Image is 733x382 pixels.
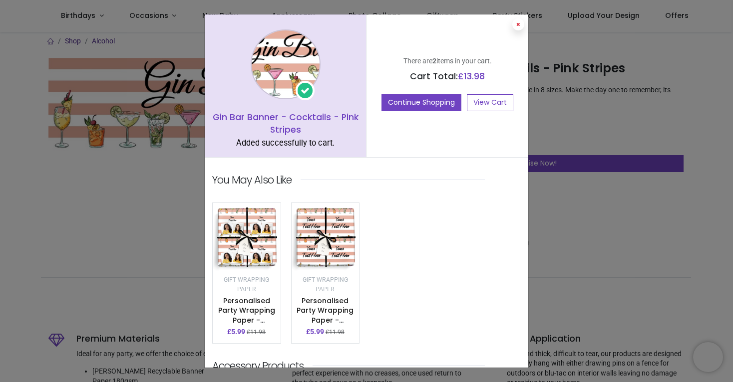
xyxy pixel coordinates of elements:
[326,328,345,337] small: £
[212,173,292,187] p: You may also like
[329,329,345,336] span: 11.98
[224,275,269,293] a: Gift Wrapping Paper
[303,275,348,293] a: Gift Wrapping Paper
[458,70,485,82] span: £
[218,296,275,355] a: Personalised Party Wrapping Paper - Cocktail Stripes - 2 Photos & Add Text
[224,276,269,293] small: Gift Wrapping Paper
[374,56,521,66] p: There are items in your cart.
[227,327,245,337] p: £
[212,138,359,149] div: Added successfully to cart.
[297,296,354,345] a: Personalised Party Wrapping Paper - Cocktail Stripes - Add Text
[310,328,324,336] span: 5.99
[250,329,266,336] span: 11.98
[231,328,245,336] span: 5.99
[432,57,436,65] b: 2
[212,359,304,373] p: Accessory Products
[303,276,348,293] small: Gift Wrapping Paper
[467,94,513,111] a: View Cart
[247,328,266,337] small: £
[251,29,321,99] img: image_1024
[292,203,360,273] img: image_512
[381,94,461,111] button: Continue Shopping
[213,203,281,273] img: image_512
[212,111,359,136] h5: Gin Bar Banner - Cocktails - Pink Stripes
[374,70,521,83] h5: Cart Total:
[464,70,485,82] span: 13.98
[306,327,324,337] p: £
